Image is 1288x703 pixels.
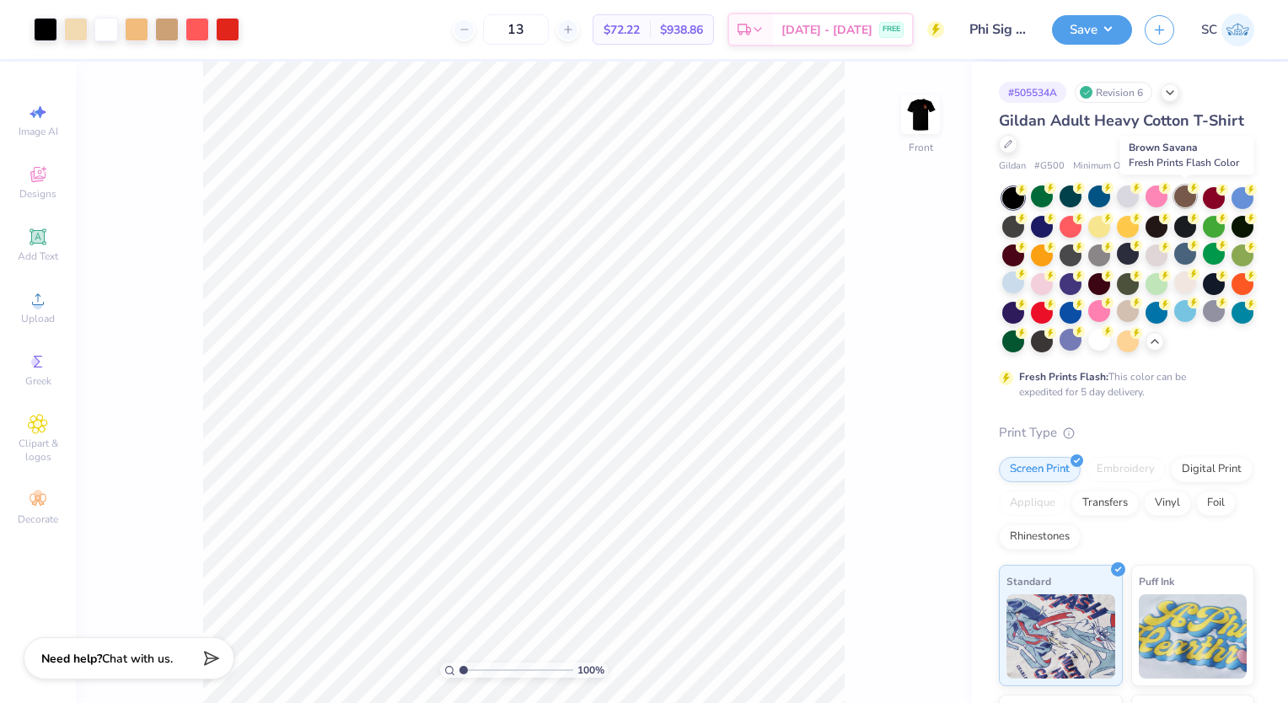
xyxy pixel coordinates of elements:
span: FREE [883,24,900,35]
span: Gildan Adult Heavy Cotton T-Shirt [999,110,1244,131]
span: # G500 [1034,159,1065,174]
img: Puff Ink [1139,594,1248,679]
strong: Fresh Prints Flash: [1019,370,1108,384]
span: Gildan [999,159,1026,174]
div: Vinyl [1144,491,1191,516]
div: Print Type [999,423,1254,443]
a: SC [1201,13,1254,46]
button: Save [1052,15,1132,45]
div: This color can be expedited for 5 day delivery. [1019,369,1226,400]
div: Foil [1196,491,1236,516]
div: Transfers [1071,491,1139,516]
span: Minimum Order: 24 + [1073,159,1157,174]
div: Digital Print [1171,457,1253,482]
div: Brown Savana [1119,136,1253,174]
span: Fresh Prints Flash Color [1129,156,1239,169]
span: Decorate [18,512,58,526]
span: $938.86 [660,21,703,39]
span: Image AI [19,125,58,138]
div: Rhinestones [999,524,1081,550]
span: Designs [19,187,56,201]
div: Front [909,140,933,155]
span: Standard [1006,572,1051,590]
span: [DATE] - [DATE] [781,21,872,39]
img: Sadie Case [1221,13,1254,46]
div: Applique [999,491,1066,516]
img: Standard [1006,594,1115,679]
span: $72.22 [604,21,640,39]
span: Chat with us. [102,651,173,667]
img: Front [904,98,937,131]
input: Untitled Design [957,13,1039,46]
div: # 505534A [999,82,1066,103]
span: SC [1201,20,1217,40]
span: Puff Ink [1139,572,1174,590]
div: Embroidery [1086,457,1166,482]
div: Revision 6 [1075,82,1152,103]
span: Upload [21,312,55,325]
span: Clipart & logos [8,437,67,464]
span: 100 % [577,663,604,678]
div: Screen Print [999,457,1081,482]
span: Add Text [18,250,58,263]
input: – – [483,14,549,45]
span: Greek [25,374,51,388]
strong: Need help? [41,651,102,667]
